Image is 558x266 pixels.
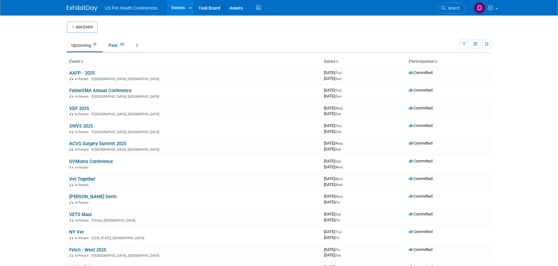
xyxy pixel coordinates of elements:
img: ExhibitDay [67,5,98,11]
span: [DATE] [324,147,341,151]
img: In-Person Event [70,219,73,222]
span: In-Person [75,254,90,258]
img: In-Person Event [70,77,73,80]
span: (Thu) [335,71,341,75]
span: [DATE] [324,212,343,216]
span: (Sat) [335,160,341,163]
div: [GEOGRAPHIC_DATA], [GEOGRAPHIC_DATA] [69,94,319,99]
th: Participation [406,56,491,67]
a: Vet Together [69,176,95,182]
span: [DATE] [324,159,343,163]
span: [DATE] [324,247,341,252]
a: Fetch - West 2025 [69,247,106,253]
th: Dates [321,56,406,67]
span: (Fri) [335,236,340,239]
a: Sort by Start Date [335,59,338,64]
div: [GEOGRAPHIC_DATA], [GEOGRAPHIC_DATA] [69,76,319,81]
span: (Sat) [335,254,341,257]
a: Upcoming22 [67,39,103,51]
span: In-Person [75,112,90,116]
span: In-Person [75,201,90,205]
span: In-Person [75,77,90,81]
span: Search [446,6,460,10]
img: In-Person Event [70,201,73,204]
a: Search [437,3,466,14]
span: [DATE] [324,253,341,257]
a: Past102 [104,39,131,51]
span: [DATE] [324,94,341,98]
div: [GEOGRAPHIC_DATA], [GEOGRAPHIC_DATA] [69,253,319,258]
span: In-Person [75,130,90,134]
span: - [342,212,343,216]
span: (Wed) [335,142,343,145]
a: [PERSON_NAME] Derm [69,194,117,199]
span: (Sun) [335,95,341,98]
span: - [344,141,345,145]
span: Committed [409,247,432,252]
span: [DATE] [324,229,343,234]
span: Committed [409,176,432,181]
th: Event [67,56,321,67]
span: [DATE] [324,88,343,92]
span: [DATE] [324,176,345,181]
span: - [342,229,343,234]
div: [US_STATE], [GEOGRAPHIC_DATA] [69,235,319,240]
span: - [342,123,343,128]
span: [DATE] [324,165,343,169]
div: [GEOGRAPHIC_DATA], [GEOGRAPHIC_DATA] [69,147,319,152]
span: [DATE] [324,106,345,110]
span: Committed [409,88,432,92]
img: In-Person Event [70,183,73,186]
span: Committed [409,106,432,110]
span: (Fri) [335,219,340,222]
img: In-Person Event [70,130,73,133]
span: [DATE] [324,235,340,240]
span: Committed [409,159,432,163]
span: (Thu) [335,89,341,92]
a: VETS Maui [69,212,92,217]
span: (Sun) [335,77,341,80]
span: [DATE] [324,70,343,75]
button: Add Event [67,22,98,33]
span: (Mon) [335,177,343,181]
span: - [341,247,341,252]
span: (Fri) [335,201,340,204]
img: In-Person Event [70,236,73,239]
span: - [342,159,343,163]
span: (Thu) [335,124,341,128]
span: In-Person [75,166,90,170]
span: Committed [409,70,432,75]
a: SWVS 2025 [69,123,93,129]
a: Sort by Event Name [80,59,83,64]
span: - [342,70,343,75]
span: - [342,88,343,92]
span: (Wed) [335,183,343,186]
span: - [344,194,345,198]
a: VDF 2025 [69,106,89,111]
a: DVMoms Conference [69,159,113,164]
span: US Pet Health Conferences [105,6,158,10]
span: In-Person [75,183,90,187]
span: (Mon) [335,195,343,198]
span: Committed [409,229,432,234]
img: In-Person Event [70,148,73,151]
img: In-Person Event [70,112,73,115]
span: Committed [409,123,432,128]
span: (Sat) [335,213,341,216]
span: (Sat) [335,112,341,116]
div: [GEOGRAPHIC_DATA], [GEOGRAPHIC_DATA] [69,129,319,134]
div: [GEOGRAPHIC_DATA], [GEOGRAPHIC_DATA] [69,111,319,116]
span: [DATE] [324,218,340,222]
a: Sort by Participation Type [434,59,437,64]
span: Committed [409,194,432,198]
span: [DATE] [324,194,345,198]
span: (Sun) [335,130,341,133]
span: Committed [409,212,432,216]
span: [DATE] [324,76,341,81]
span: [DATE] [324,182,343,187]
span: 102 [118,42,126,47]
a: FelineVMA Annual Conference [69,88,132,93]
img: In-Person Event [70,254,73,257]
span: Committed [409,141,432,145]
span: In-Person [75,95,90,99]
